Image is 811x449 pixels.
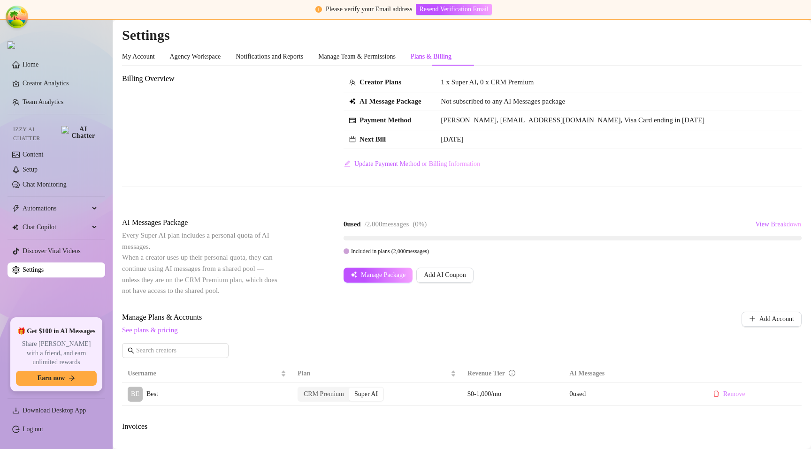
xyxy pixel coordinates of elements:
strong: Creator Plans [360,78,401,86]
button: Add AI Coupon [416,268,473,283]
button: Resend Verification Email [416,4,491,15]
strong: Payment Method [360,116,411,124]
strong: 0 used [344,220,361,228]
h2: Settings [122,26,802,44]
div: Plans & Billing [411,52,451,62]
span: Add Account [759,315,794,323]
button: Open Tanstack query devtools [8,7,26,26]
span: Izzy AI Chatter [13,125,58,143]
button: Update Payment Method or Billing Information [344,157,481,172]
a: Discover Viral Videos [23,247,81,254]
button: Add Account [742,312,802,327]
span: Automations [23,201,89,216]
span: Revenue Tier [467,370,505,377]
span: Billing Overview [122,73,280,84]
span: Remove [723,390,745,398]
span: Share [PERSON_NAME] with a friend, and earn unlimited rewards [16,339,97,367]
span: Manage Package [361,271,405,279]
div: My Account [122,52,155,62]
span: credit-card [349,117,356,124]
span: Best [146,390,158,397]
img: logo.svg [8,41,15,49]
span: plus [749,315,756,322]
button: View Breakdown [755,217,802,232]
span: [DATE] [441,135,463,143]
span: View Breakdown [755,221,801,228]
span: Not subscribed to any AI Messages package [441,96,565,107]
span: AI Messages Package [122,217,280,228]
button: Remove [705,387,753,402]
div: segmented control [298,387,384,402]
span: Update Payment Method or Billing Information [354,160,480,168]
span: download [12,407,20,414]
div: Super AI [349,388,383,401]
a: Setup [23,166,38,173]
img: AI Chatter [61,126,98,139]
span: thunderbolt [12,205,20,212]
span: arrow-right [69,375,75,382]
th: AI Messages [564,365,700,383]
a: Settings [23,266,44,273]
td: $0-1,000/mo [462,383,564,406]
span: team [349,79,356,86]
th: Username [122,365,292,383]
span: info-circle [509,370,515,376]
th: Plan [292,365,462,383]
span: delete [713,390,719,397]
span: / 2,000 messages [365,220,409,228]
span: 🎁 Get $100 in AI Messages [17,327,96,336]
span: Every Super AI plan includes a personal quota of AI messages. When a creator uses up their person... [122,232,277,294]
span: [PERSON_NAME], [EMAIL_ADDRESS][DOMAIN_NAME], Visa Card ending in [DATE] [441,116,704,124]
span: ( 0 %) [413,220,427,228]
strong: AI Message Package [360,97,421,105]
a: Team Analytics [23,98,63,105]
span: Earn now [38,374,65,382]
a: Content [23,151,43,158]
a: See plans & pricing [122,326,178,334]
span: BE [131,389,139,399]
div: Please verify your Email address [326,4,412,15]
strong: Next Bill [360,135,386,143]
span: Manage Plans & Accounts [122,312,678,323]
a: Creator Analytics [23,76,98,91]
span: 0 used [569,390,586,397]
span: Included in plans ( 2,000 messages) [351,248,429,254]
span: 1 x Super AI, 0 x CRM Premium [441,78,534,86]
input: Search creators [136,345,215,356]
div: Manage Team & Permissions [318,52,396,62]
button: Earn nowarrow-right [16,371,97,386]
span: Invoices [122,421,280,432]
button: Manage Package [344,268,413,283]
span: search [128,347,134,354]
span: Resend Verification Email [419,6,488,13]
span: Chat Copilot [23,220,89,235]
a: Log out [23,426,43,433]
span: edit [344,160,351,167]
span: Add AI Coupon [424,271,466,279]
span: Username [128,368,279,379]
a: Home [23,61,38,68]
div: Notifications and Reports [236,52,303,62]
span: Download Desktop App [23,407,86,414]
span: exclamation-circle [315,6,322,13]
a: Chat Monitoring [23,181,67,188]
div: Agency Workspace [170,52,221,62]
span: calendar [349,136,356,142]
img: Chat Copilot [12,224,18,231]
div: CRM Premium [298,388,349,401]
span: Plan [298,368,449,379]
